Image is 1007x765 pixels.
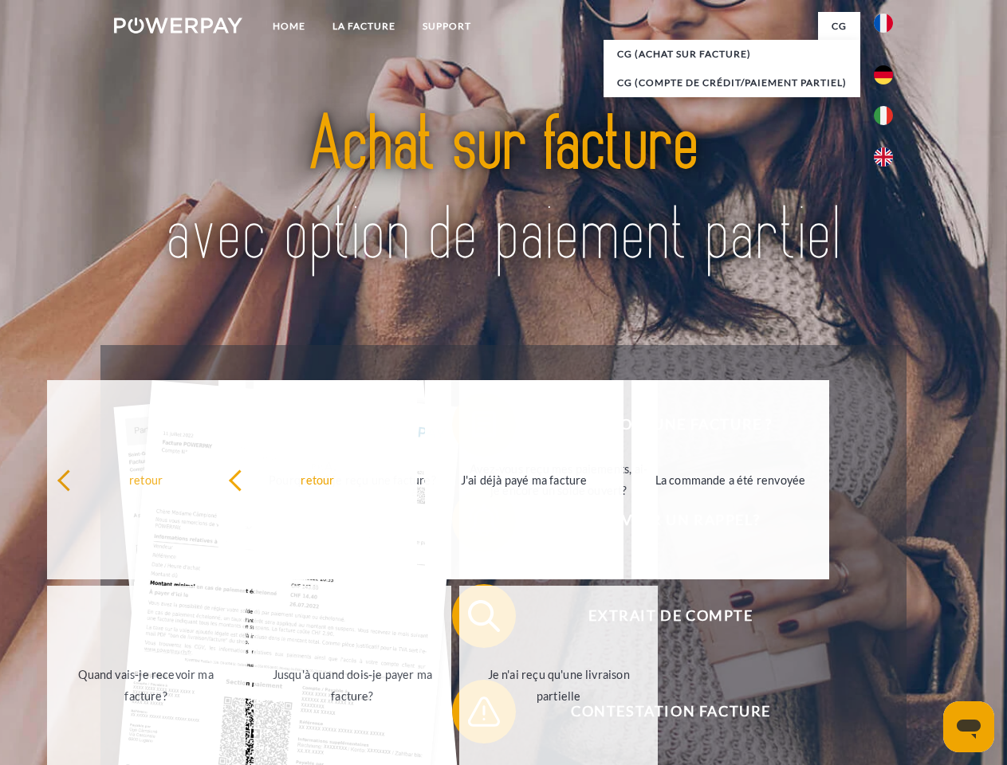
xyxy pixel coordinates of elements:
a: Home [259,12,319,41]
iframe: Bouton de lancement de la fenêtre de messagerie [943,701,994,752]
div: retour [228,469,407,490]
div: J'ai déjà payé ma facture [435,469,614,490]
img: fr [874,14,893,33]
img: en [874,147,893,167]
div: retour [57,469,236,490]
a: CG (Compte de crédit/paiement partiel) [604,69,860,97]
div: La commande a été renvoyée [641,469,820,490]
img: title-powerpay_fr.svg [152,76,855,305]
a: CG (achat sur facture) [604,40,860,69]
div: Quand vais-je recevoir ma facture? [57,664,236,707]
div: Je n'ai reçu qu'une livraison partielle [469,664,648,707]
a: Support [409,12,485,41]
a: LA FACTURE [319,12,409,41]
a: CG [818,12,860,41]
div: Jusqu'à quand dois-je payer ma facture? [263,664,443,707]
img: it [874,106,893,125]
img: logo-powerpay-white.svg [114,18,242,33]
img: de [874,65,893,84]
